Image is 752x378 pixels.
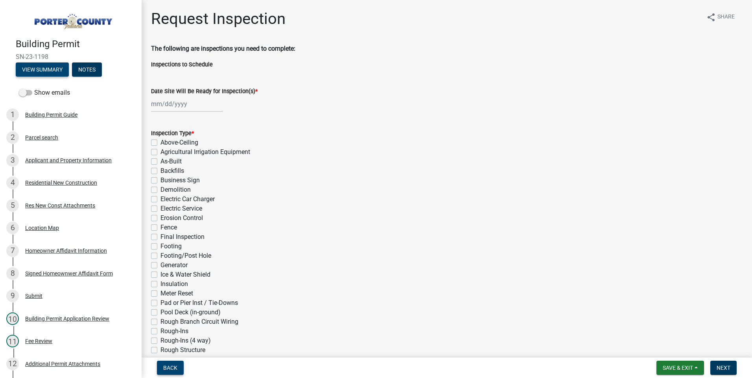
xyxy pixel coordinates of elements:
[160,185,191,195] label: Demolition
[6,312,19,325] div: 10
[160,166,184,176] label: Backfills
[717,365,730,371] span: Next
[19,88,70,97] label: Show emails
[160,327,188,336] label: Rough-Ins
[6,154,19,167] div: 3
[25,225,59,231] div: Location Map
[16,53,126,61] span: SN-23-1198
[25,361,100,367] div: Additional Permit Attachments
[160,242,182,251] label: Footing
[160,279,188,289] label: Insulation
[151,96,223,112] input: mm/dd/yyyy
[25,180,97,185] div: Residential New Construction
[700,9,741,25] button: shareShare
[72,67,102,73] wm-modal-confirm: Notes
[663,365,693,371] span: Save & Exit
[6,222,19,234] div: 6
[160,270,210,279] label: Ice & Water Shield
[160,176,200,185] label: Business Sign
[151,9,286,28] h1: Request Inspection
[160,261,188,270] label: Generator
[710,361,737,375] button: Next
[160,195,215,204] label: Electric Car Charger
[6,358,19,370] div: 12
[25,203,95,208] div: Res New Const Attachments
[16,67,69,73] wm-modal-confirm: Summary
[25,338,52,344] div: Fee Review
[6,131,19,144] div: 2
[16,62,69,77] button: View Summary
[706,13,716,22] i: share
[151,131,194,136] label: Inspection Type
[160,204,202,213] label: Electric Service
[6,108,19,121] div: 1
[157,361,184,375] button: Back
[160,147,250,157] label: Agricultural Irrigation Equipment
[151,89,258,94] label: Date Site Will Be Ready for Inspection(s)
[160,308,221,317] label: Pool Deck (in-ground)
[160,251,211,261] label: Footing/Post Hole
[160,157,182,166] label: As-Built
[160,223,177,232] label: Fence
[6,267,19,280] div: 8
[160,345,205,355] label: Rough Structure
[72,62,102,77] button: Notes
[160,289,193,298] label: Meter Reset
[6,199,19,212] div: 5
[25,135,58,140] div: Parcel search
[163,365,177,371] span: Back
[16,8,129,30] img: Porter County, Indiana
[25,316,109,321] div: Building Permit Application Review
[160,317,238,327] label: Rough Branch Circuit Wiring
[656,361,704,375] button: Save & Exit
[25,293,42,299] div: Submit
[151,62,213,68] label: Inspections to Schedule
[25,112,77,117] div: Building Permit Guide
[6,244,19,257] div: 7
[160,232,205,242] label: Final Inspection
[160,213,203,223] label: Erosion Control
[160,336,211,345] label: Rough-Ins (4 way)
[160,138,198,147] label: Above-Ceiling
[6,335,19,347] div: 11
[25,271,113,276] div: Signed Homeownwer Affidavit Form
[6,176,19,189] div: 4
[717,13,735,22] span: Share
[16,39,135,50] h4: Building Permit
[6,290,19,302] div: 9
[25,248,107,253] div: Homeowner Affidavit Information
[160,298,238,308] label: Pad or Pier Inst / Tie-Downs
[151,45,295,52] strong: The following are inspections you need to complete:
[25,158,112,163] div: Applicant and Property Information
